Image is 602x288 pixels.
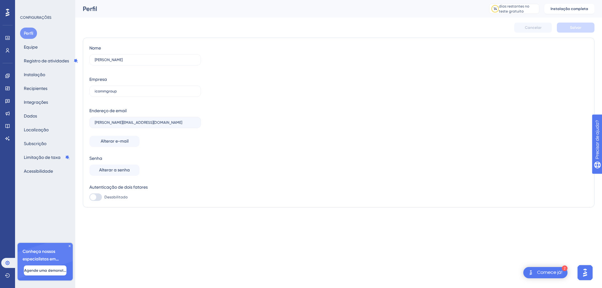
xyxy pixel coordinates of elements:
[95,120,196,125] input: Endereço de email
[20,138,50,149] button: Subscrição
[15,3,54,8] font: Precisar de ajuda?
[537,270,562,275] font: Comece já!
[570,25,581,30] font: Salvar
[576,263,594,282] iframe: Iniciador do Assistente de IA do UserGuiding
[20,55,82,66] button: Registro de atividades
[24,113,37,118] font: Dados
[20,41,41,53] button: Equipe
[24,31,33,36] font: Perfil
[24,141,46,146] font: Subscrição
[20,28,37,39] button: Perfil
[24,86,47,91] font: Recipientes
[89,156,102,161] font: Senha
[89,165,140,176] button: Alterar a senha
[89,108,127,113] font: Endereço de email
[525,25,541,30] font: Cancelar
[24,127,49,132] font: Localização
[89,45,101,50] font: Nome
[557,23,594,33] button: Salvar
[95,58,196,62] input: Nome Sobrenome
[24,268,74,273] font: Agende uma demonstração
[494,7,497,11] font: 14
[104,195,128,199] font: Desabilitado
[20,124,52,135] button: Localização
[89,136,140,147] button: Alterar e-mail
[20,110,41,122] button: Dados
[89,185,148,190] font: Autenticação de dois fatores
[24,265,66,275] button: Agende uma demonstração
[514,23,552,33] button: Cancelar
[89,77,107,82] font: Empresa
[24,45,38,50] font: Equipe
[499,4,529,13] font: dias restantes no teste gratuito
[523,267,568,278] div: Abra a lista de verificação Comece!, módulos restantes: 2
[24,100,48,105] font: Integrações
[20,83,51,94] button: Recipientes
[23,249,59,269] font: Conheça nossos especialistas em integração 🎧
[527,269,535,276] img: imagem-do-lançador-texto-alternativo
[83,5,97,13] font: Perfil
[20,15,51,20] font: CONFIGURAÇÕES
[20,69,49,80] button: Instalação
[99,167,130,173] font: Alterar a senha
[20,152,74,163] button: Limitação de taxa
[24,72,45,77] font: Instalação
[20,97,52,108] button: Integrações
[24,58,69,63] font: Registro de atividades
[20,165,57,177] button: Acessibilidade
[564,267,566,270] font: 2
[101,139,129,144] font: Alterar e-mail
[544,4,594,14] button: Instalação completa
[24,155,61,160] font: Limitação de taxa
[551,7,588,11] font: Instalação completa
[95,89,196,93] input: nome da empresa
[24,169,53,174] font: Acessibilidade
